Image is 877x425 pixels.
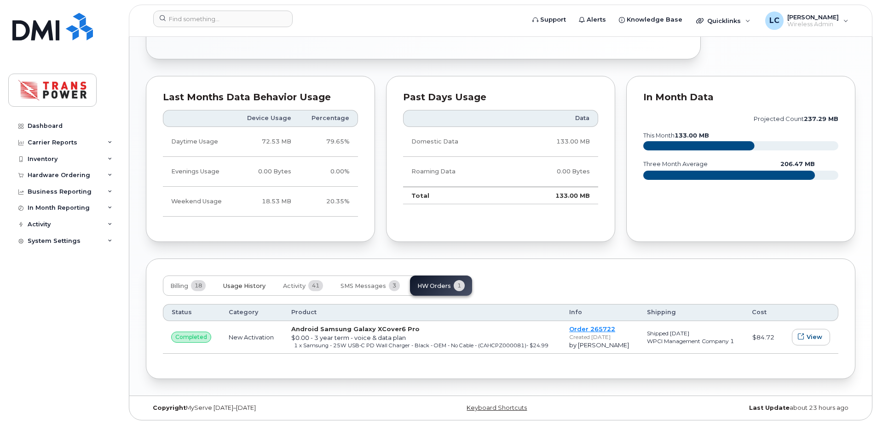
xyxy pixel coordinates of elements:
tr: Weekdays from 6:00pm to 8:00am [163,157,358,187]
span: Status [172,308,192,316]
span: $0.00 - 3 year term - voice & data plan [291,334,406,341]
span: Knowledge Base [627,15,682,24]
a: Knowledge Base [612,11,689,29]
div: about 23 hours ago [619,404,855,412]
span: [PERSON_NAME] [787,13,839,21]
td: 0.00 Bytes [235,157,300,187]
span: Billing [170,282,188,290]
text: 206.47 MB [780,161,815,167]
td: $84.72 [744,321,783,354]
div: MyServe [DATE]–[DATE] [146,404,382,412]
div: Quicklinks [690,11,757,30]
span: 18 [191,280,206,291]
div: WPCI Management Company 1 [647,337,735,345]
td: Total [403,187,511,204]
span: Product [291,308,317,316]
a: Support [526,11,572,29]
span: Quicklinks [707,17,741,24]
td: Roaming Data [403,157,511,187]
strong: Android Samsung Galaxy XCover6 Pro [291,325,420,333]
span: Alerts [587,15,606,24]
div: Liam Crichton [759,11,855,30]
td: New Activation [220,321,283,354]
th: Device Usage [235,110,300,126]
div: Shipped [DATE] [647,329,735,337]
a: Alerts [572,11,612,29]
div: In Month Data [643,93,838,102]
a: Keyboard Shortcuts [467,404,527,411]
span: Wireless Admin [787,21,839,28]
td: 133.00 MB [511,127,598,157]
strong: Last Update [749,404,790,411]
div: Created [DATE] [569,333,630,341]
td: 133.00 MB [511,187,598,204]
span: Activity [283,282,306,290]
span: - $24.99 [526,342,548,349]
td: Evenings Usage [163,157,235,187]
span: Usage History [223,282,265,290]
strong: Copyright [153,404,186,411]
span: Info [569,308,582,316]
td: Domestic Data [403,127,511,157]
td: 0.00 Bytes [511,157,598,187]
span: 3 [389,280,400,291]
div: 1 x Samsung - 25W USB-C PD Wall Charger - Black - OEM - No Cable - (CAHCPZ000081) [294,342,553,349]
span: Shipping [647,308,676,316]
div: Last Months Data Behavior Usage [163,93,358,102]
div: Past Days Usage [403,93,598,102]
text: this month [643,132,709,139]
span: 41 [308,280,323,291]
th: Percentage [300,110,358,126]
tspan: 237.29 MB [804,115,838,122]
td: 0.00% [300,157,358,187]
td: 20.35% [300,187,358,217]
span: Support [540,15,566,24]
div: by [PERSON_NAME] [569,341,630,350]
span: Cost [752,308,767,316]
div: null&#013; [171,332,211,343]
text: projected count [754,115,838,122]
a: Order 265722 [569,325,615,333]
td: 72.53 MB [235,127,300,157]
span: LC [769,15,779,26]
text: three month average [643,161,708,167]
td: Weekend Usage [163,187,235,217]
span: View [807,333,822,341]
tspan: 133.00 MB [675,132,709,139]
td: 18.53 MB [235,187,300,217]
button: View [792,329,830,345]
td: 79.65% [300,127,358,157]
span: SMS Messages [340,282,386,290]
input: Find something... [153,11,293,27]
span: completed [175,333,207,341]
td: Daytime Usage [163,127,235,157]
tr: Friday from 6:00pm to Monday 8:00am [163,187,358,217]
span: Category [229,308,258,316]
th: Data [511,110,598,126]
